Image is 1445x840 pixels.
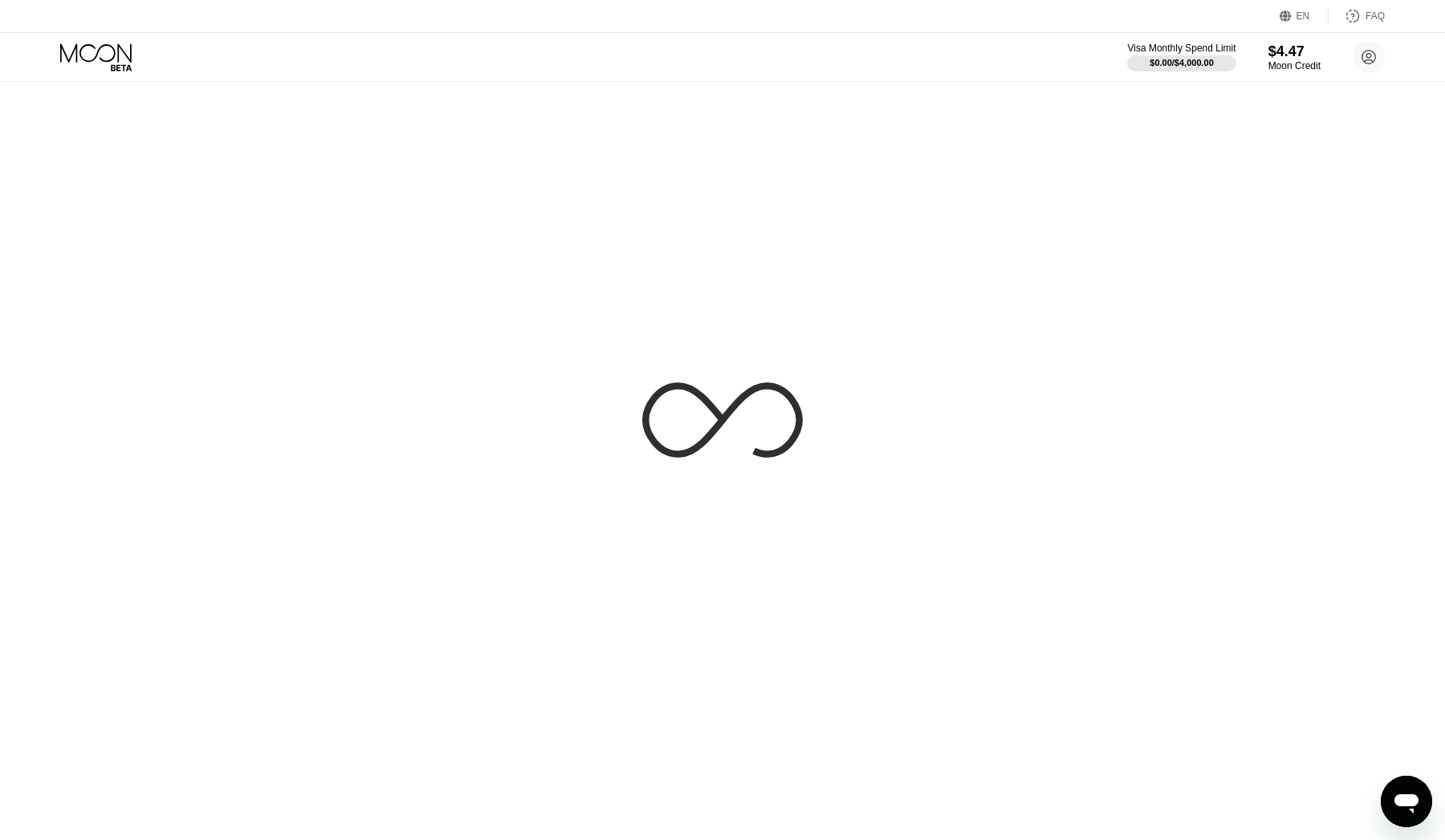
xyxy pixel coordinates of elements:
div: EN [1296,10,1310,22]
div: $4.47 [1268,43,1321,60]
div: FAQ [1366,10,1385,22]
div: FAQ [1329,8,1385,24]
iframe: Button to launch messaging window [1381,776,1432,827]
div: EN [1280,8,1329,24]
div: Visa Monthly Spend Limit$0.00/$4,000.00 [1127,43,1235,71]
div: $0.00 / $4,000.00 [1150,58,1214,67]
div: Moon Credit [1268,60,1321,71]
div: Visa Monthly Spend Limit [1127,43,1235,54]
div: $4.47Moon Credit [1268,43,1321,71]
